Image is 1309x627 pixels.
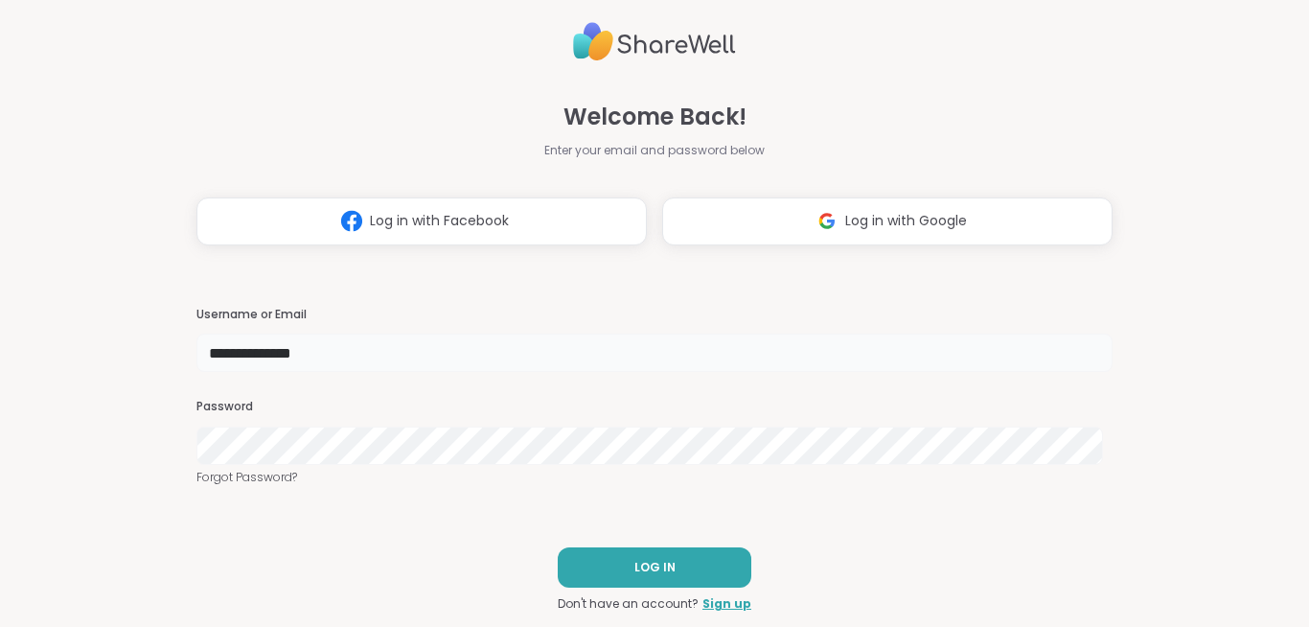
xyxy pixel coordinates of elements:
h3: Username or Email [196,307,1113,323]
span: LOG IN [634,559,676,576]
button: LOG IN [558,547,751,588]
span: Log in with Google [845,211,967,231]
span: Welcome Back! [563,100,746,134]
img: ShareWell Logomark [333,203,370,239]
span: Log in with Facebook [370,211,509,231]
img: ShareWell Logomark [809,203,845,239]
a: Sign up [702,595,751,613]
h3: Password [196,399,1113,415]
button: Log in with Google [662,197,1113,245]
a: Forgot Password? [196,469,1113,486]
button: Log in with Facebook [196,197,647,245]
span: Don't have an account? [558,595,699,613]
img: ShareWell Logo [573,14,736,69]
span: Enter your email and password below [544,142,765,159]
